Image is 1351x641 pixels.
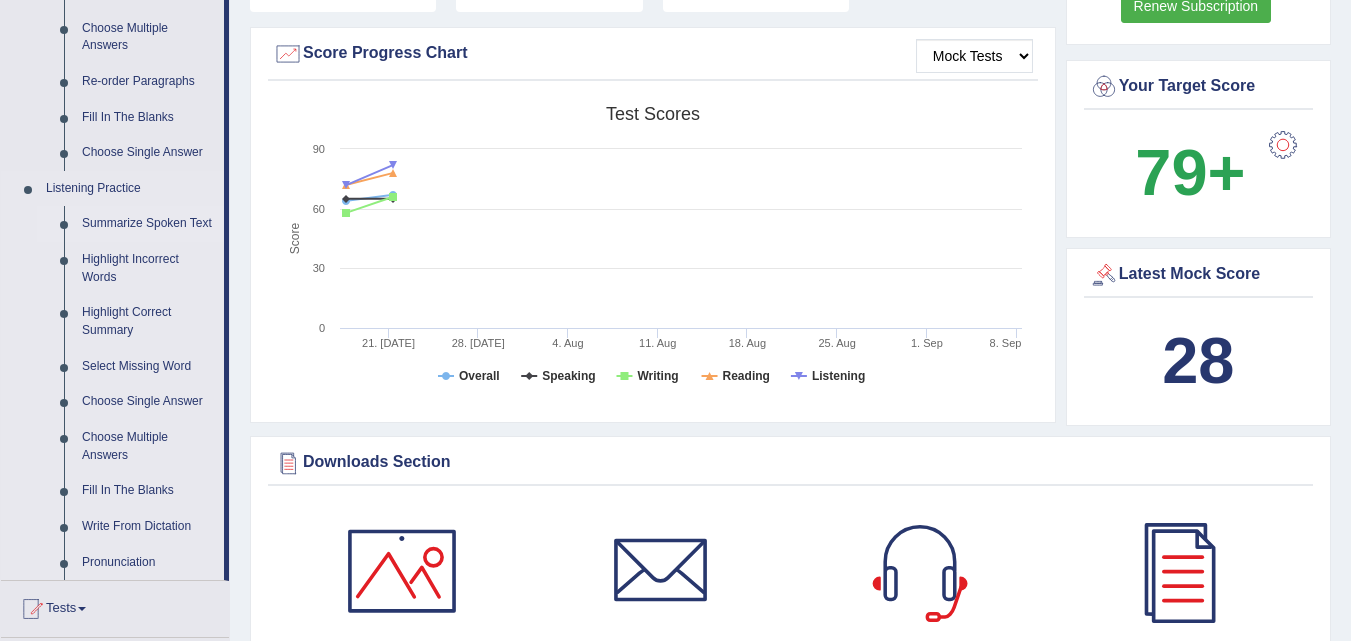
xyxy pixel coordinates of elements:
[313,203,325,215] text: 60
[73,473,224,509] a: Fill In The Blanks
[552,337,583,349] tspan: 4. Aug
[606,104,700,124] tspan: Test scores
[1089,260,1308,290] div: Latest Mock Score
[73,206,224,242] a: Summarize Spoken Text
[73,420,224,473] a: Choose Multiple Answers
[73,135,224,171] a: Choose Single Answer
[1089,72,1308,102] div: Your Target Score
[1,581,229,631] a: Tests
[637,369,678,383] tspan: Writing
[639,337,676,349] tspan: 11. Aug
[73,11,224,64] a: Choose Multiple Answers
[313,262,325,274] text: 30
[818,337,855,349] tspan: 25. Aug
[73,242,224,295] a: Highlight Incorrect Words
[73,349,224,385] a: Select Missing Word
[452,337,505,349] tspan: 28. [DATE]
[73,384,224,420] a: Choose Single Answer
[37,171,224,207] a: Listening Practice
[459,369,500,383] tspan: Overall
[288,223,302,255] tspan: Score
[1135,136,1245,209] b: 79+
[73,509,224,545] a: Write From Dictation
[73,295,224,348] a: Highlight Correct Summary
[812,369,865,383] tspan: Listening
[73,64,224,100] a: Re-order Paragraphs
[319,322,325,334] text: 0
[73,545,224,581] a: Pronunciation
[990,337,1022,349] tspan: 8. Sep
[729,337,766,349] tspan: 18. Aug
[273,39,1033,69] div: Score Progress Chart
[723,369,770,383] tspan: Reading
[911,337,943,349] tspan: 1. Sep
[542,369,595,383] tspan: Speaking
[1162,324,1234,397] b: 28
[313,143,325,155] text: 90
[273,448,1308,478] div: Downloads Section
[73,100,224,136] a: Fill In The Blanks
[362,337,415,349] tspan: 21. [DATE]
